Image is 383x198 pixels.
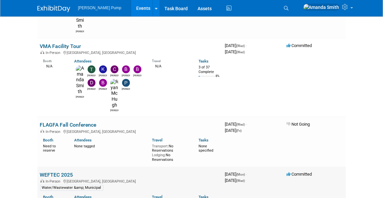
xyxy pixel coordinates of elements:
div: N/A [43,63,65,69]
div: Christopher Thompson [110,73,118,77]
div: David Perry [87,87,96,91]
span: [DATE] [225,172,247,177]
span: - [246,122,247,127]
div: Brian Peek [133,73,141,77]
a: VMA Facility Tour [40,43,81,49]
span: (Mon) [237,173,245,176]
span: [PERSON_NAME] Pump [78,6,121,10]
div: [GEOGRAPHIC_DATA], [GEOGRAPHIC_DATA] [40,178,220,184]
span: None specified [199,144,213,153]
span: (Wed) [237,50,245,54]
div: Amanda Smith [76,29,84,33]
img: Christopher Thompson [111,65,118,73]
span: [DATE] [225,49,245,54]
td: 8% [216,74,220,83]
img: Brian Lee [99,79,107,87]
span: - [246,43,247,48]
div: Booth [43,57,65,63]
span: [DATE] [225,178,245,183]
div: Need to reserve [43,143,65,153]
img: ExhibitDay [37,6,70,12]
div: Kelly Seliga [99,73,107,77]
a: Tasks [199,138,208,142]
span: In-Person [46,179,63,184]
div: N/A [152,63,189,69]
a: Attendees [74,138,92,142]
a: Attendees [74,59,92,63]
span: In-Person [46,51,63,55]
a: WEFTEC 2025 [40,172,73,178]
div: Travel [152,57,189,63]
div: [GEOGRAPHIC_DATA], [GEOGRAPHIC_DATA] [40,129,220,134]
span: In-Person [46,130,63,134]
div: Ryan McHugh [110,108,118,112]
span: [DATE] [225,122,247,127]
div: Water/Wastewater &amp; Municipal [40,185,103,191]
img: David Perry [88,79,96,87]
a: Tasks [199,59,208,63]
span: Committed [287,43,312,48]
div: Amanda Smith [76,95,84,99]
span: Committed [287,172,312,177]
img: In-Person Event [40,51,44,54]
div: No Reservations No Reservations [152,143,189,162]
span: (Wed) [237,44,245,48]
a: Travel [152,138,162,142]
span: Not Going [287,122,310,127]
img: Amanda Smith [76,65,84,95]
div: 3 of 37 Complete [199,65,220,74]
img: Kelly Seliga [99,65,107,73]
div: Patrick Champagne [122,87,130,91]
span: Transport: [152,144,169,148]
img: Brian Peek [134,65,141,73]
span: (Wed) [237,179,245,183]
span: - [246,172,247,177]
a: FLAGFA Fall Conference [40,122,96,128]
img: In-Person Event [40,130,44,133]
div: Bobby Zitzka [122,73,130,77]
img: Teri Beth Perkins [88,65,96,73]
img: Ryan McHugh [110,79,118,108]
img: Patrick Champagne [122,79,130,87]
img: Amanda Smith [303,4,340,11]
span: [DATE] [225,128,242,133]
div: Brian Lee [99,87,107,91]
div: [GEOGRAPHIC_DATA], [GEOGRAPHIC_DATA] [40,50,220,55]
span: (Fri) [237,129,242,133]
div: Teri Beth Perkins [87,73,96,77]
img: Bobby Zitzka [122,65,130,73]
span: [DATE] [225,43,247,48]
div: None tagged [74,143,147,149]
img: In-Person Event [40,179,44,183]
span: (Wed) [237,123,245,126]
span: Lodging: [152,153,166,157]
a: Booth [43,138,53,142]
